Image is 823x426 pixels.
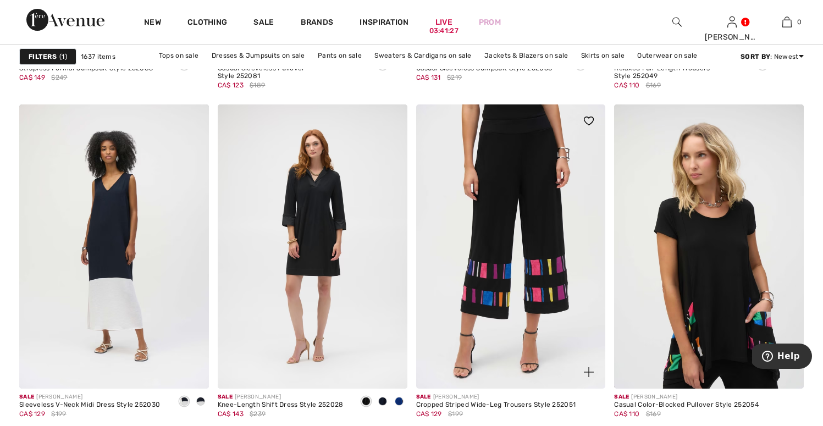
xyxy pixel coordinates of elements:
img: search the website [672,15,682,29]
span: $169 [646,80,661,90]
a: Dresses & Jumpsuits on sale [206,48,311,63]
a: Pants on sale [312,48,367,63]
span: 1637 items [81,52,115,62]
div: Black [358,393,374,411]
span: Sale [19,394,34,400]
span: $219 [447,73,462,82]
span: CA$ 110 [614,410,639,418]
a: Sweaters & Cardigans on sale [369,48,477,63]
span: CA$ 129 [416,410,442,418]
a: New [144,18,161,29]
div: [PERSON_NAME] [705,31,759,43]
span: Sale [416,394,431,400]
span: Sale [218,394,233,400]
img: Knee-Length Shift Dress Style 252028. Black [218,104,407,389]
div: Relaxed Full-Length Trousers Style 252049 [614,65,745,80]
span: CA$ 110 [614,81,639,89]
img: Casual Color-Blocked Pullover Style 252054. Black/Multi [614,104,804,389]
span: CA$ 123 [218,81,244,89]
a: 0 [760,15,814,29]
span: $169 [646,409,661,419]
a: Brands [301,18,334,29]
img: My Info [727,15,737,29]
img: plus_v2.svg [584,367,594,377]
div: 03:41:27 [429,26,459,36]
span: 0 [797,17,802,27]
a: Clothing [187,18,227,29]
span: CA$ 129 [19,410,45,418]
strong: Filters [29,52,57,62]
div: Black/Vanilla [176,393,192,411]
div: Sleeveless V-Neck Midi Dress Style 252030 [19,401,160,409]
div: [PERSON_NAME] [614,393,759,401]
span: $199 [448,409,463,419]
span: Inspiration [360,18,408,29]
a: Sign In [727,16,737,27]
span: CA$ 143 [218,410,244,418]
span: $189 [250,80,265,90]
div: Cropped Striped Wide-Leg Trousers Style 252051 [416,401,576,409]
div: Midnight Blue [374,393,391,411]
div: [PERSON_NAME] [218,393,344,401]
a: Sale [253,18,274,29]
span: $239 [250,409,266,419]
strong: Sort By [741,53,770,60]
span: 1 [59,52,67,62]
img: Sleeveless V-Neck Midi Dress Style 252030. Black/Vanilla [19,104,209,389]
span: $199 [51,409,66,419]
img: heart_black_full.svg [584,117,594,125]
img: 1ère Avenue [26,9,104,31]
a: Outerwear on sale [632,48,703,63]
div: Royal Sapphire 163 [391,393,407,411]
a: Tops on sale [153,48,205,63]
div: Casual Sleeveless Pullover Style 252081 [218,65,349,80]
div: Knee-Length Shift Dress Style 252028 [218,401,344,409]
a: Live03:41:27 [435,16,452,28]
div: Midnight Blue/Vanilla [192,393,209,411]
span: $249 [51,73,67,82]
img: My Bag [782,15,792,29]
a: Skirts on sale [576,48,630,63]
div: Casual Color-Blocked Pullover Style 252054 [614,401,759,409]
iframe: Opens a widget where you can find more information [752,344,812,371]
a: Cropped Striped Wide-Leg Trousers Style 252051. Black/Multi [416,104,606,389]
div: [PERSON_NAME] [19,393,160,401]
a: Prom [479,16,501,28]
span: CA$ 131 [416,74,441,81]
span: Sale [614,394,629,400]
div: [PERSON_NAME] [416,393,576,401]
span: CA$ 149 [19,74,45,81]
div: : Newest [741,52,804,62]
a: Jackets & Blazers on sale [479,48,574,63]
